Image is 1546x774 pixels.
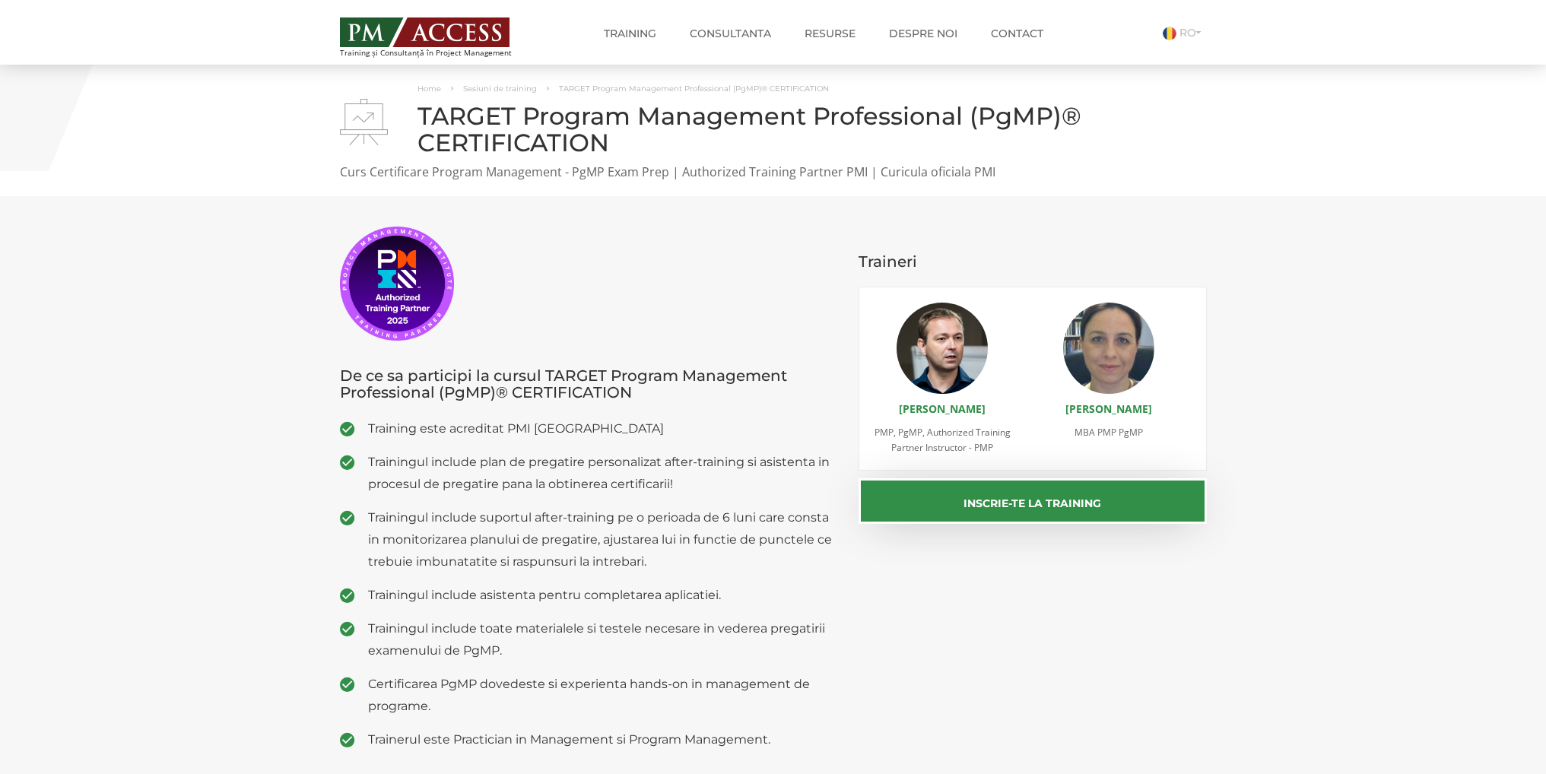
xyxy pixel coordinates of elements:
span: TARGET Program Management Professional (PgMP)® CERTIFICATION [559,84,829,94]
a: Home [417,84,441,94]
a: [PERSON_NAME] [1065,401,1152,416]
span: Training și Consultanță în Project Management [340,49,540,57]
img: Romana [1163,27,1176,40]
span: Trainingul include toate materialele si testele necesare in vederea pregatirii examenului de PgMP. [368,617,836,661]
h1: TARGET Program Management Professional (PgMP)® CERTIFICATION [340,103,1207,156]
a: Despre noi [878,18,969,49]
a: Consultanta [678,18,783,49]
span: MBA PMP PgMP [1075,426,1143,439]
img: PM ACCESS - Echipa traineri si consultanti certificati PMP: Narciss Popescu, Mihai Olaru, Monica ... [340,17,510,47]
h3: Traineri [859,253,1207,270]
h3: De ce sa participi la cursul TARGET Program Management Professional (PgMP)® CERTIFICATION [340,367,836,401]
span: Trainingul include suportul after-training pe o perioada de 6 luni care consta in monitorizarea p... [368,506,836,573]
span: Trainerul este Practician in Management si Program Management. [368,728,836,750]
p: Curs Certificare Program Management - PgMP Exam Prep | Authorized Training Partner PMI | Curicula... [340,163,1207,181]
span: Training este acreditat PMI [GEOGRAPHIC_DATA] [368,417,836,439]
a: Training și Consultanță în Project Management [340,13,540,57]
span: Certificarea PgMP dovedeste si experienta hands-on in management de programe. [368,673,836,717]
span: Trainingul include plan de pregatire personalizat after-training si asistenta in procesul de preg... [368,451,836,495]
a: Contact [979,18,1055,49]
a: RO [1163,26,1207,40]
img: Monica Gaita [1063,303,1154,394]
span: PMP, PgMP, Authorized Training Partner Instructor - PMP [875,426,1011,454]
a: Training [592,18,668,49]
button: Inscrie-te la training [859,478,1207,524]
a: Sesiuni de training [463,84,537,94]
a: [PERSON_NAME] [899,401,986,416]
a: Resurse [793,18,867,49]
span: Trainingul include asistenta pentru completarea aplicatiei. [368,584,836,606]
img: TARGET Program Management Professional (PgMP)® CERTIFICATION [340,99,388,145]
